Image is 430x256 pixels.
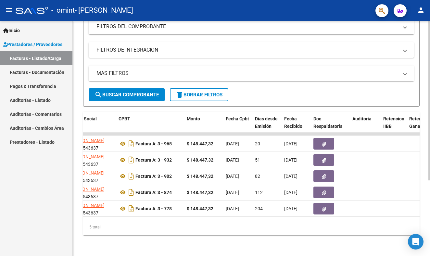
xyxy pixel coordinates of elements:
[226,141,239,146] span: [DATE]
[187,174,213,179] strong: $ 148.447,32
[170,88,228,101] button: Borrar Filtros
[70,153,113,167] div: 27339543637
[226,190,239,195] span: [DATE]
[226,157,239,163] span: [DATE]
[83,219,420,235] div: 5 total
[223,112,252,140] datatable-header-cell: Fecha Cpbt
[226,206,239,211] span: [DATE]
[96,46,398,54] mat-panel-title: FILTROS DE INTEGRACION
[5,6,13,14] mat-icon: menu
[226,116,249,121] span: Fecha Cpbt
[176,91,183,99] mat-icon: delete
[70,138,105,143] span: [PERSON_NAME]
[135,157,172,163] strong: Factura A: 3 - 932
[127,155,135,165] i: Descargar documento
[127,171,135,181] i: Descargar documento
[187,116,200,121] span: Monto
[284,206,297,211] span: [DATE]
[135,174,172,179] strong: Factura A: 3 - 902
[282,112,311,140] datatable-header-cell: Fecha Recibido
[311,112,350,140] datatable-header-cell: Doc Respaldatoria
[127,203,135,214] i: Descargar documento
[226,174,239,179] span: [DATE]
[284,157,297,163] span: [DATE]
[96,23,398,30] mat-panel-title: FILTROS DEL COMPROBANTE
[70,169,113,183] div: 27339543637
[127,139,135,149] i: Descargar documento
[313,116,343,129] span: Doc Respaldatoria
[70,154,105,159] span: [PERSON_NAME]
[417,6,425,14] mat-icon: person
[96,70,398,77] mat-panel-title: MAS FILTROS
[187,206,213,211] strong: $ 148.447,32
[381,112,407,140] datatable-header-cell: Retencion IIBB
[67,112,116,140] datatable-header-cell: Razón Social
[89,42,414,58] mat-expansion-panel-header: FILTROS DE INTEGRACION
[70,170,105,176] span: [PERSON_NAME]
[255,190,263,195] span: 112
[70,116,97,121] span: Razón Social
[255,174,260,179] span: 82
[255,116,278,129] span: Días desde Emisión
[187,141,213,146] strong: $ 148.447,32
[89,66,414,81] mat-expansion-panel-header: MAS FILTROS
[3,27,20,34] span: Inicio
[408,234,424,250] div: Open Intercom Messenger
[70,137,113,151] div: 27339543637
[89,88,165,101] button: Buscar Comprobante
[187,157,213,163] strong: $ 148.447,32
[70,186,113,199] div: 27339543637
[119,116,130,121] span: CPBT
[352,116,372,121] span: Auditoria
[176,92,222,98] span: Borrar Filtros
[95,91,102,99] mat-icon: search
[184,112,223,140] datatable-header-cell: Monto
[284,116,302,129] span: Fecha Recibido
[350,112,381,140] datatable-header-cell: Auditoria
[127,187,135,198] i: Descargar documento
[70,187,105,192] span: [PERSON_NAME]
[284,141,297,146] span: [DATE]
[187,190,213,195] strong: $ 148.447,32
[135,206,172,211] strong: Factura A: 3 - 778
[116,112,184,140] datatable-header-cell: CPBT
[255,157,260,163] span: 51
[51,3,75,18] span: - omint
[89,19,414,34] mat-expansion-panel-header: FILTROS DEL COMPROBANTE
[383,116,404,129] span: Retencion IIBB
[95,92,159,98] span: Buscar Comprobante
[252,112,282,140] datatable-header-cell: Días desde Emisión
[255,206,263,211] span: 204
[284,174,297,179] span: [DATE]
[70,203,105,208] span: [PERSON_NAME]
[135,141,172,146] strong: Factura A: 3 - 965
[75,3,133,18] span: - [PERSON_NAME]
[3,41,62,48] span: Prestadores / Proveedores
[135,190,172,195] strong: Factura A: 3 - 874
[70,202,113,215] div: 27339543637
[255,141,260,146] span: 20
[284,190,297,195] span: [DATE]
